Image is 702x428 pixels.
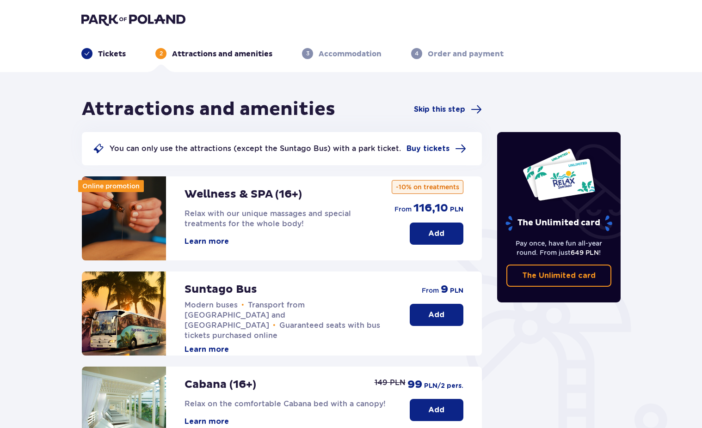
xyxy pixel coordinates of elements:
p: You can only use the attractions (except the Suntago Bus) with a park ticket. [110,144,401,154]
button: Learn more [185,344,229,355]
div: 2Attractions and amenities [155,48,272,59]
div: Online promotion [78,180,144,192]
span: from [422,286,439,295]
span: PLN [450,286,463,295]
p: 149 PLN [375,378,406,388]
span: • [241,301,244,310]
button: Add [410,399,463,421]
span: from [394,205,412,214]
img: attraction [82,271,166,356]
span: Relax with our unique massages and special treatments for the whole body! [185,209,351,228]
div: 4Order and payment [411,48,504,59]
p: 4 [415,49,419,58]
span: PLN /2 pers. [424,381,463,391]
div: 3Accommodation [302,48,382,59]
img: Park of Poland logo [81,13,185,26]
img: Two entry cards to Suntago with the word 'UNLIMITED RELAX', featuring a white background with tro... [522,148,596,201]
img: attraction [82,176,166,260]
p: Attractions and amenities [172,49,272,59]
p: Tickets [98,49,126,59]
p: The Unlimited card [522,271,596,281]
span: Relax on the comfortable Cabana bed with a canopy! [185,399,386,408]
button: Add [410,304,463,326]
p: Suntago Bus [185,283,257,296]
p: Cabana (16+) [185,378,256,392]
h1: Attractions and amenities [82,98,335,121]
span: Skip this step [414,104,465,115]
p: Add [428,310,444,320]
span: PLN [450,205,463,214]
span: Transport from [GEOGRAPHIC_DATA] and [GEOGRAPHIC_DATA] [185,301,305,330]
p: 3 [306,49,309,58]
span: 116,10 [413,201,448,215]
span: 99 [407,378,422,392]
a: Buy tickets [406,143,466,154]
p: Wellness & SPA (16+) [185,187,302,201]
button: Learn more [185,236,229,247]
a: Skip this step [414,104,482,115]
p: Add [428,405,444,415]
div: Tickets [81,48,126,59]
span: Buy tickets [406,144,450,154]
p: Order and payment [428,49,504,59]
p: Pay once, have fun all-year round. From just ! [506,239,612,257]
a: The Unlimited card [506,265,612,287]
span: 649 PLN [571,249,599,256]
span: • [273,321,276,330]
p: Accommodation [319,49,382,59]
p: -10% on treatments [392,180,463,194]
span: Modern buses [185,301,238,309]
span: 9 [441,283,448,296]
button: Add [410,223,463,245]
p: 2 [160,49,163,58]
p: Add [428,229,444,239]
span: Guaranteed seats with bus tickets purchased online [185,321,380,340]
button: Learn more [185,416,229,427]
p: The Unlimited card [505,215,613,231]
